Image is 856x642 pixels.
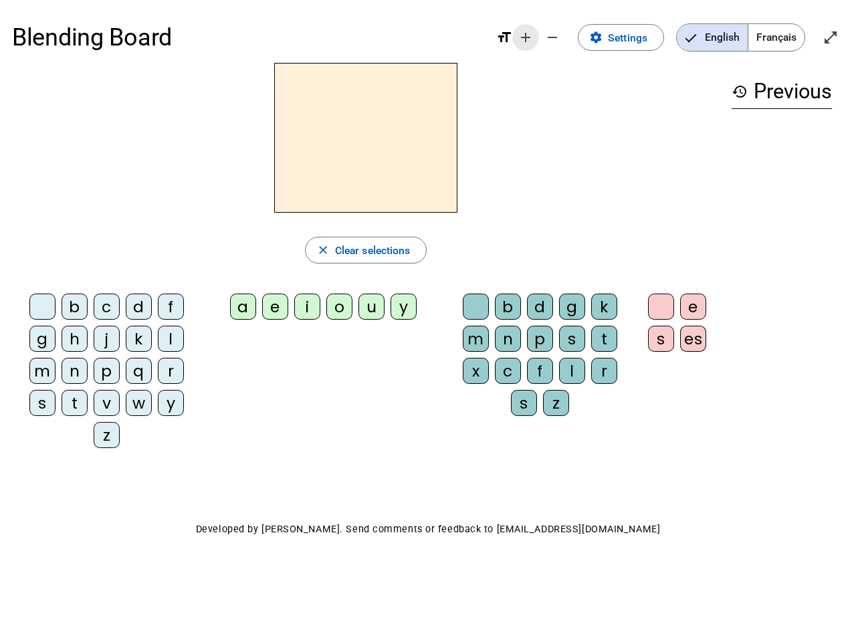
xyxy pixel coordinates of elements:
[335,241,411,259] span: Clear selections
[158,358,184,384] div: r
[126,294,152,320] div: d
[543,390,569,416] div: z
[62,294,88,320] div: b
[680,294,706,320] div: e
[676,23,805,51] mat-button-toggle-group: Language selection
[316,243,330,257] mat-icon: close
[294,294,320,320] div: i
[748,24,805,51] span: Français
[126,358,152,384] div: q
[496,29,512,45] mat-icon: format_size
[305,237,427,263] button: Clear selections
[511,390,537,416] div: s
[648,326,674,352] div: s
[94,422,120,448] div: z
[539,24,566,51] button: Decrease font size
[591,358,617,384] div: r
[680,326,706,352] div: es
[608,29,647,47] span: Settings
[126,390,152,416] div: w
[463,326,489,352] div: m
[817,24,844,51] button: Enter full screen
[326,294,352,320] div: o
[559,326,585,352] div: s
[463,358,489,384] div: x
[29,358,56,384] div: m
[94,390,120,416] div: v
[544,29,560,45] mat-icon: remove
[94,358,120,384] div: p
[527,294,553,320] div: d
[591,326,617,352] div: t
[12,13,484,62] h1: Blending Board
[158,326,184,352] div: l
[62,390,88,416] div: t
[527,326,553,352] div: p
[527,358,553,384] div: f
[262,294,288,320] div: e
[559,294,585,320] div: g
[126,326,152,352] div: k
[495,358,521,384] div: c
[12,520,844,538] p: Developed by [PERSON_NAME]. Send comments or feedback to [EMAIL_ADDRESS][DOMAIN_NAME]
[578,24,664,51] button: Settings
[29,390,56,416] div: s
[62,326,88,352] div: h
[158,294,184,320] div: f
[358,294,385,320] div: u
[29,326,56,352] div: g
[677,24,748,51] span: English
[94,326,120,352] div: j
[512,24,539,51] button: Increase font size
[518,29,534,45] mat-icon: add
[495,294,521,320] div: b
[158,390,184,416] div: y
[495,326,521,352] div: n
[732,84,748,100] mat-icon: history
[823,29,839,45] mat-icon: open_in_full
[732,75,832,109] h3: Previous
[559,358,585,384] div: l
[391,294,417,320] div: y
[94,294,120,320] div: c
[589,31,603,44] mat-icon: settings
[230,294,256,320] div: a
[591,294,617,320] div: k
[62,358,88,384] div: n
